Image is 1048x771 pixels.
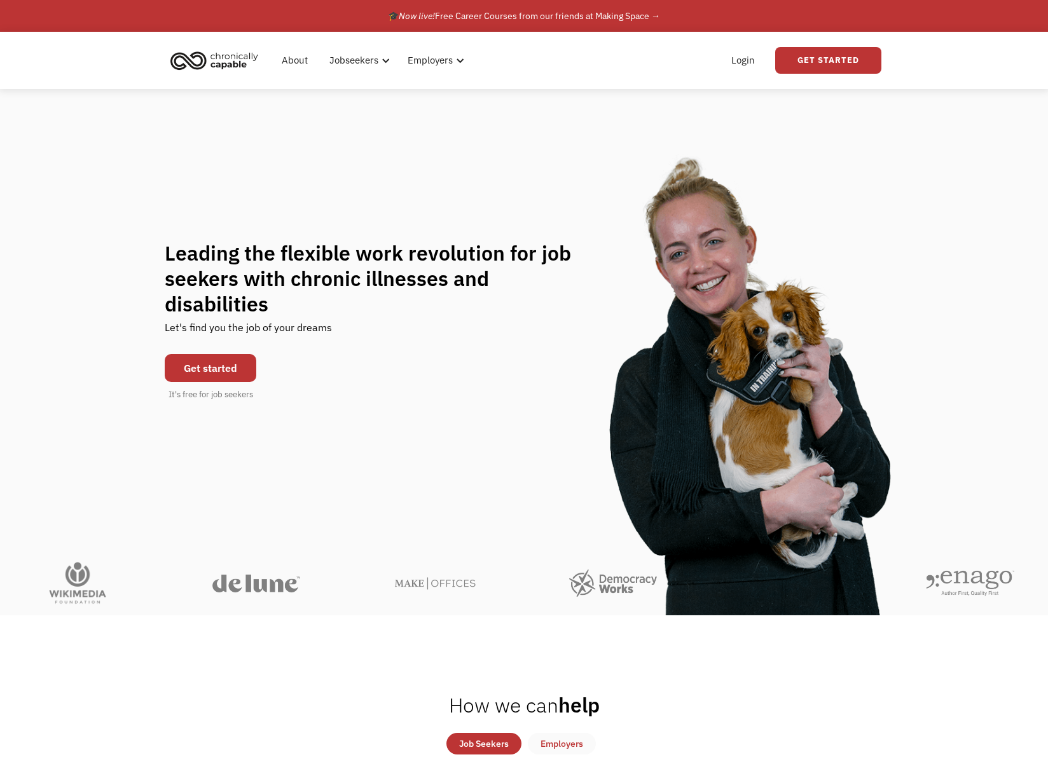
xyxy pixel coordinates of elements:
[329,53,378,68] div: Jobseekers
[449,692,600,718] h2: help
[165,317,332,348] div: Let's find you the job of your dreams
[724,40,762,81] a: Login
[167,46,262,74] img: Chronically Capable logo
[388,8,660,24] div: 🎓 Free Career Courses from our friends at Making Space →
[165,354,256,382] a: Get started
[169,388,253,401] div: It's free for job seekers
[541,736,583,751] div: Employers
[449,692,558,718] span: How we can
[167,46,268,74] a: home
[274,40,315,81] a: About
[165,240,596,317] h1: Leading the flexible work revolution for job seekers with chronic illnesses and disabilities
[459,736,509,751] div: Job Seekers
[400,40,468,81] div: Employers
[775,47,881,74] a: Get Started
[399,10,435,22] em: Now live!
[408,53,453,68] div: Employers
[322,40,394,81] div: Jobseekers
